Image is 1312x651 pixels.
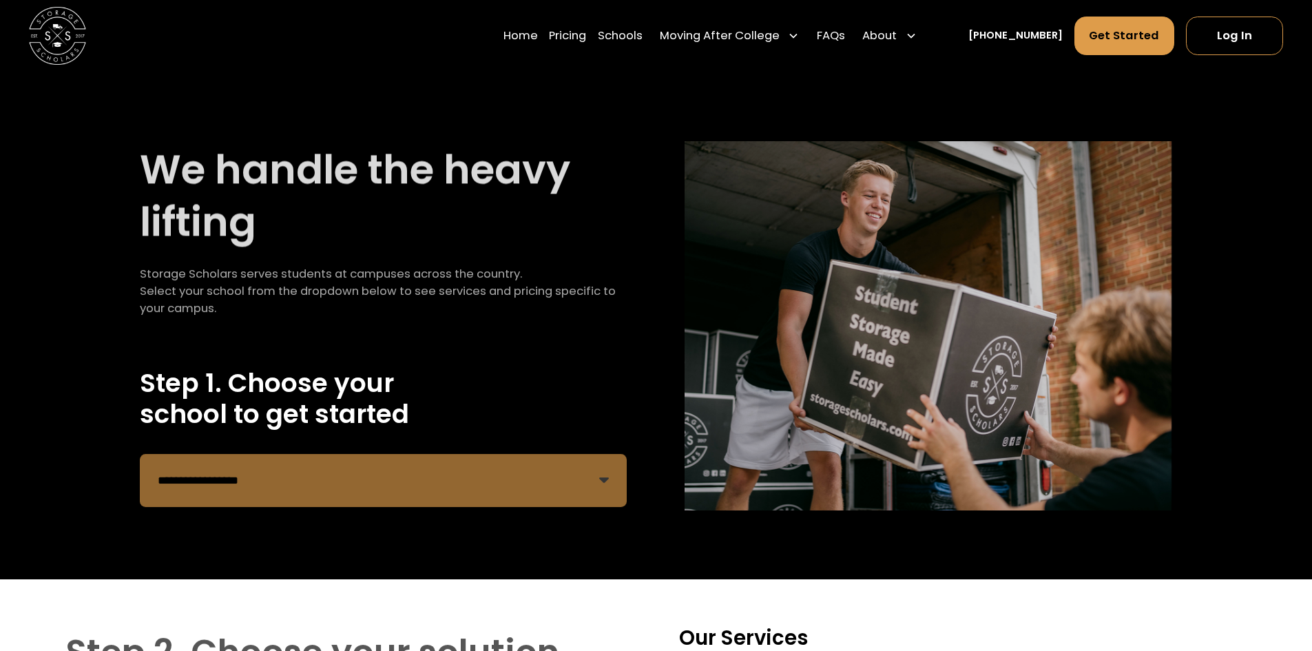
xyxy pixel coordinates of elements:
[862,28,897,45] div: About
[503,16,538,56] a: Home
[857,16,923,56] div: About
[140,454,627,507] form: Remind Form
[679,625,1247,651] h3: Our Services
[140,143,627,247] h1: We handle the heavy lifting
[817,16,845,56] a: FAQs
[685,141,1172,511] img: storage scholar
[598,16,643,56] a: Schools
[140,368,627,430] h2: Step 1. Choose your school to get started
[1074,17,1175,55] a: Get Started
[140,266,627,318] div: Storage Scholars serves students at campuses across the country. Select your school from the drop...
[660,28,780,45] div: Moving After College
[1186,17,1283,55] a: Log In
[549,16,586,56] a: Pricing
[29,7,86,64] img: Storage Scholars main logo
[654,16,806,56] div: Moving After College
[968,28,1063,43] a: [PHONE_NUMBER]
